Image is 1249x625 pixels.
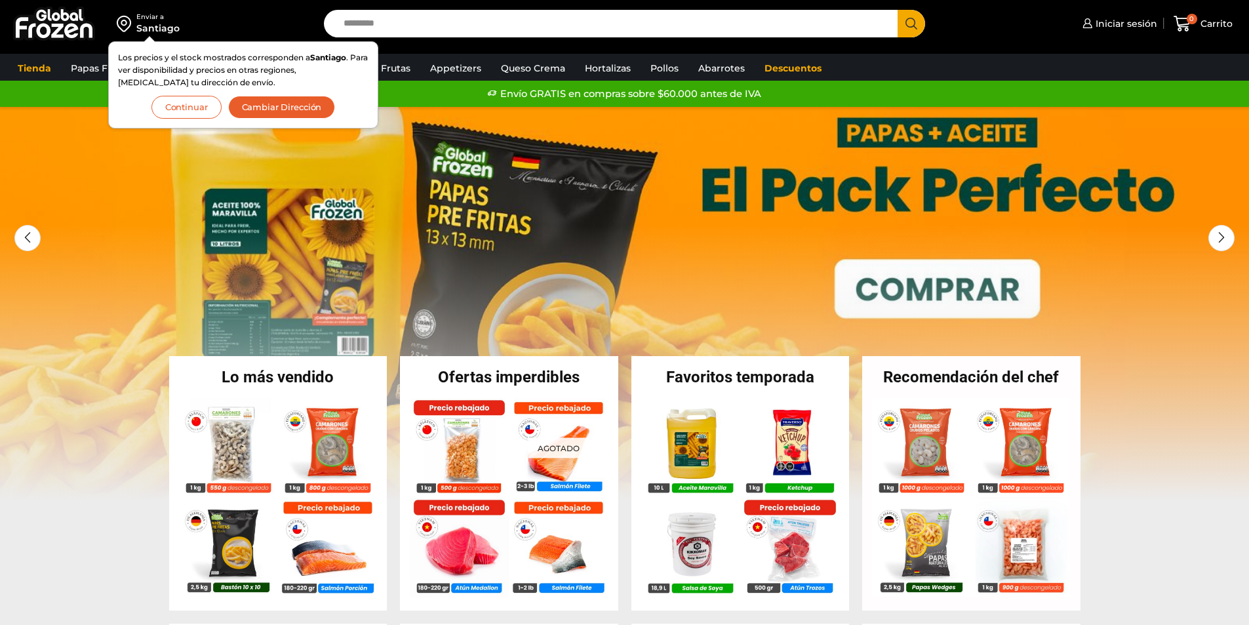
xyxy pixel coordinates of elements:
[578,56,637,81] a: Hortalizas
[118,51,368,89] p: Los precios y el stock mostrados corresponden a . Para ver disponibilidad y precios en otras regi...
[169,369,387,385] h2: Lo más vendido
[1079,10,1157,37] a: Iniciar sesión
[528,437,589,458] p: Agotado
[1208,225,1235,251] div: Next slide
[1187,14,1197,24] span: 0
[494,56,572,81] a: Queso Crema
[898,10,925,37] button: Search button
[11,56,58,81] a: Tienda
[692,56,751,81] a: Abarrotes
[1170,9,1236,39] a: 0 Carrito
[862,369,1080,385] h2: Recomendación del chef
[310,52,346,62] strong: Santiago
[1197,17,1233,30] span: Carrito
[64,56,134,81] a: Papas Fritas
[136,12,180,22] div: Enviar a
[228,96,336,119] button: Cambiar Dirección
[644,56,685,81] a: Pollos
[136,22,180,35] div: Santiago
[400,369,618,385] h2: Ofertas imperdibles
[14,225,41,251] div: Previous slide
[117,12,136,35] img: address-field-icon.svg
[758,56,828,81] a: Descuentos
[1092,17,1157,30] span: Iniciar sesión
[631,369,850,385] h2: Favoritos temporada
[424,56,488,81] a: Appetizers
[151,96,222,119] button: Continuar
